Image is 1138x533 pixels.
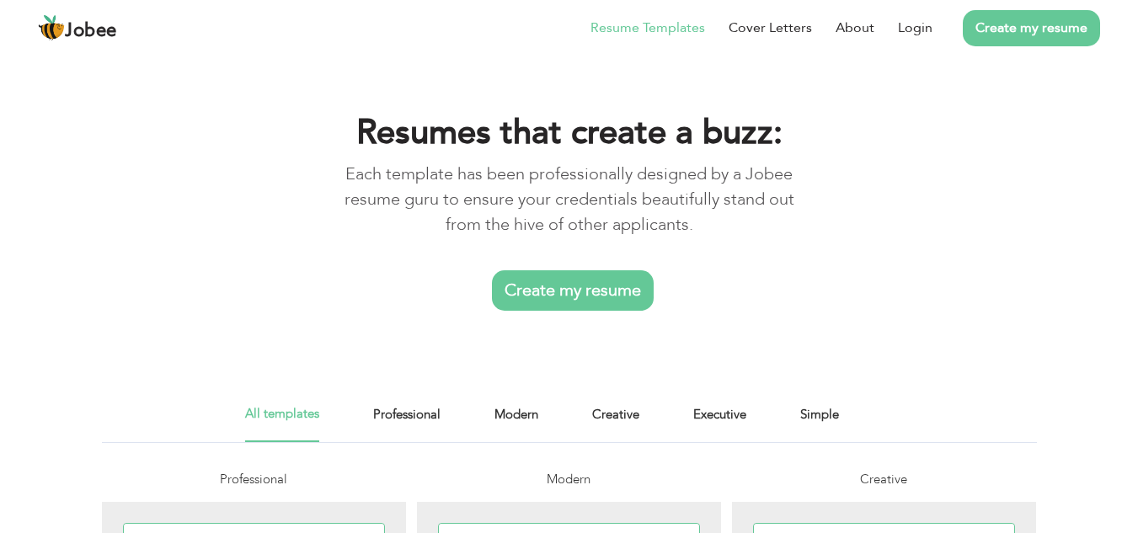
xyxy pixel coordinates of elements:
[800,404,839,442] a: Simple
[963,10,1100,46] a: Create my resume
[245,404,319,442] a: All templates
[729,18,812,38] a: Cover Letters
[494,404,538,442] a: Modern
[373,404,441,442] a: Professional
[836,18,874,38] a: About
[898,18,932,38] a: Login
[547,471,590,488] span: Modern
[492,270,654,311] a: Create my resume
[325,111,814,155] h1: Resumes that create a buzz:
[325,162,814,237] p: Each template has been professionally designed by a Jobee resume guru to ensure your credentials ...
[220,471,287,488] span: Professional
[38,14,65,41] img: jobee.io
[590,18,705,38] a: Resume Templates
[65,22,117,40] span: Jobee
[592,404,639,442] a: Creative
[38,14,117,41] a: Jobee
[860,471,907,488] span: Creative
[693,404,746,442] a: Executive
